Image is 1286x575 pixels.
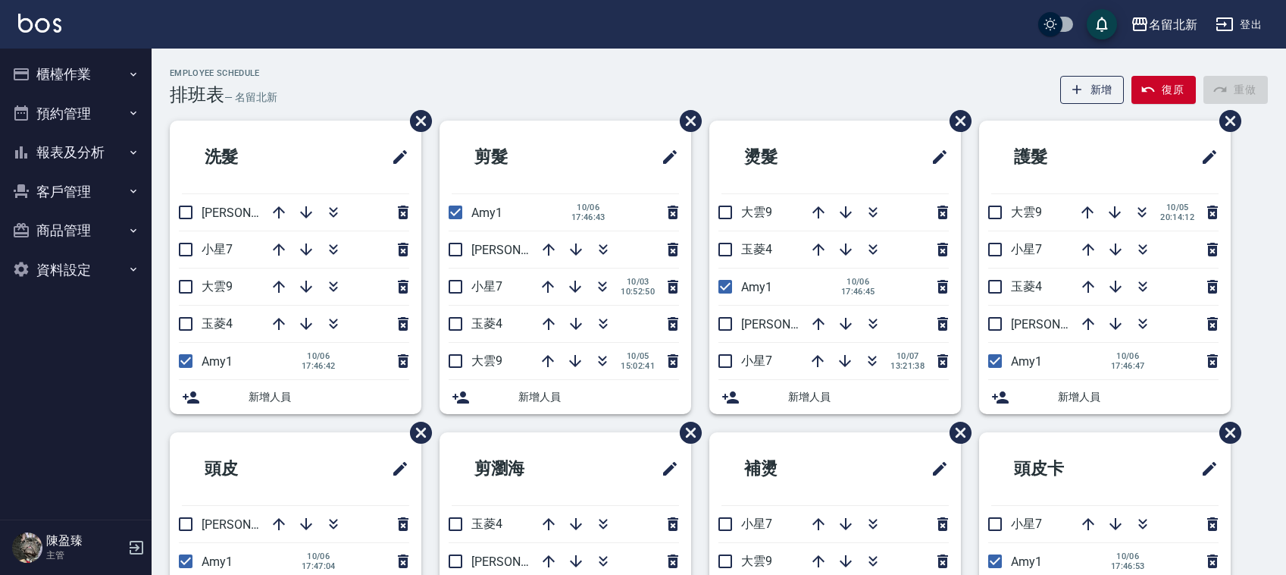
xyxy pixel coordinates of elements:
span: 13:21:38 [890,361,925,371]
span: 大雲9 [741,205,772,219]
span: Amy1 [1011,354,1042,369]
span: 17:47:04 [302,561,336,571]
h2: 補燙 [721,441,861,496]
button: 資料設定 [6,250,145,290]
div: 新增人員 [709,380,961,414]
span: 玉菱4 [202,316,233,331]
span: [PERSON_NAME]2 [202,517,299,532]
span: 刪除班表 [938,410,974,455]
span: 10/06 [1111,351,1145,361]
h2: 剪髮 [452,130,591,184]
span: 大雲9 [1011,205,1042,219]
span: [PERSON_NAME]2 [471,555,569,569]
button: 報表及分析 [6,133,145,172]
span: 10/06 [571,203,605,212]
span: 玉菱4 [1011,279,1042,294]
span: 10:52:50 [621,287,655,297]
h2: Employee Schedule [170,68,277,78]
span: 修改班表的標題 [652,139,679,175]
span: 刪除班表 [399,410,434,455]
span: 17:46:42 [302,361,336,371]
span: 新增人員 [518,389,679,405]
span: 小星7 [741,517,772,531]
span: 10/05 [1160,203,1194,212]
h2: 頭皮卡 [991,441,1139,496]
span: 刪除班表 [399,99,434,143]
button: save [1087,9,1117,39]
span: 修改班表的標題 [382,451,409,487]
span: 小星7 [741,353,772,368]
span: 刪除班表 [668,99,704,143]
span: Amy1 [741,280,772,294]
span: 玉菱4 [741,242,772,256]
span: 刪除班表 [668,410,704,455]
span: 刪除班表 [1208,99,1244,143]
button: 復原 [1131,76,1196,104]
h6: — 名留北新 [224,90,277,105]
span: 17:46:47 [1111,361,1145,371]
span: Amy1 [471,206,502,220]
div: 新增人員 [170,380,421,414]
span: [PERSON_NAME]2 [202,206,299,220]
span: 10/06 [302,551,336,561]
button: 客戶管理 [6,172,145,212]
button: 預約管理 [6,94,145,134]
h3: 排班表 [170,84,224,105]
img: Person [12,533,42,563]
h2: 剪瀏海 [452,441,599,496]
button: 新增 [1060,76,1125,104]
span: Amy1 [202,354,233,369]
span: 大雲9 [471,353,502,368]
span: 10/03 [621,277,655,287]
span: 修改班表的標題 [921,451,949,487]
span: 17:46:43 [571,212,605,222]
span: 新增人員 [249,389,409,405]
span: 小星7 [1011,517,1042,531]
span: 刪除班表 [938,99,974,143]
div: 新增人員 [979,380,1231,414]
span: 17:46:45 [841,287,875,297]
span: 10/06 [302,351,336,361]
span: 小星7 [1011,242,1042,256]
h2: 洗髮 [182,130,321,184]
button: 登出 [1209,11,1268,39]
span: Amy1 [202,555,233,569]
h2: 頭皮 [182,441,321,496]
span: 刪除班表 [1208,410,1244,455]
button: 櫃檯作業 [6,55,145,94]
span: [PERSON_NAME]2 [1011,317,1109,331]
span: 10/06 [841,277,875,287]
span: 大雲9 [202,279,233,294]
span: 10/06 [1111,551,1145,561]
span: 玉菱4 [471,517,502,531]
span: 修改班表的標題 [382,139,409,175]
span: 小星7 [471,279,502,294]
span: 修改班表的標題 [921,139,949,175]
p: 主管 [46,548,124,562]
span: [PERSON_NAME]2 [741,317,839,331]
h5: 陳盈臻 [46,533,124,548]
span: Amy1 [1011,555,1042,569]
button: 商品管理 [6,211,145,250]
div: 新增人員 [440,380,691,414]
span: 大雲9 [741,554,772,568]
span: 20:14:12 [1160,212,1194,222]
h2: 燙髮 [721,130,861,184]
span: 15:02:41 [621,361,655,371]
span: 新增人員 [788,389,949,405]
span: 修改班表的標題 [1191,139,1219,175]
span: 玉菱4 [471,316,502,331]
img: Logo [18,14,61,33]
span: 小星7 [202,242,233,256]
span: 17:46:53 [1111,561,1145,571]
span: 10/05 [621,351,655,361]
span: 10/07 [890,351,925,361]
span: 新增人員 [1058,389,1219,405]
span: 修改班表的標題 [1191,451,1219,487]
span: [PERSON_NAME]2 [471,243,569,257]
h2: 護髮 [991,130,1131,184]
span: 修改班表的標題 [652,451,679,487]
button: 名留北新 [1125,9,1203,40]
div: 名留北新 [1149,15,1197,34]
